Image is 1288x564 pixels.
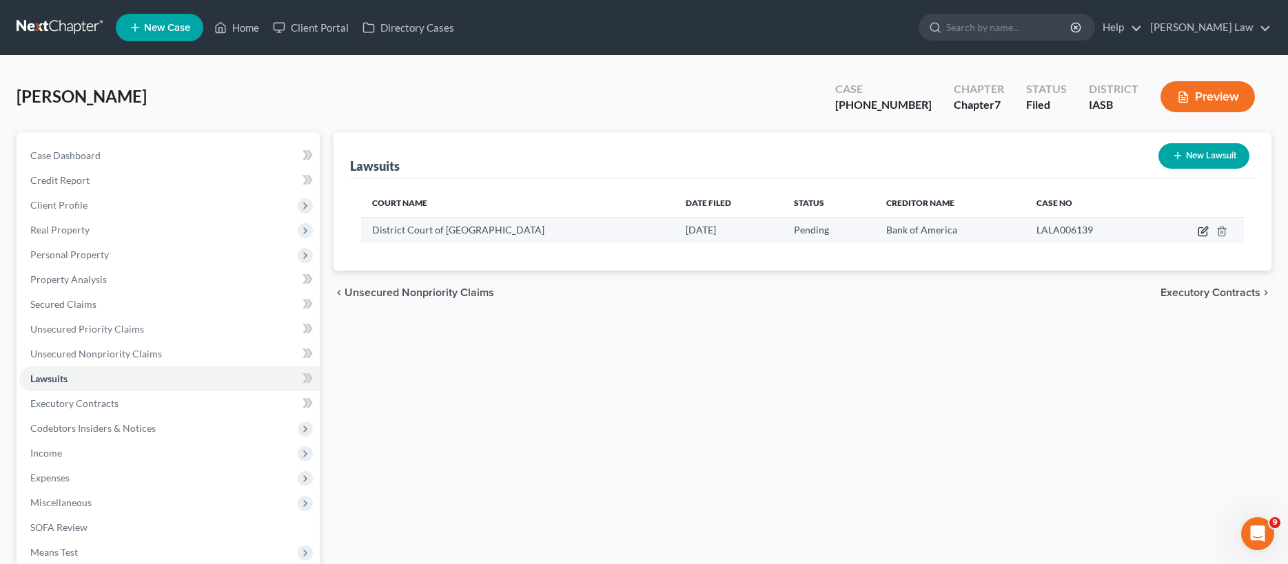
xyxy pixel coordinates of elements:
[19,515,320,540] a: SOFA Review
[30,546,78,558] span: Means Test
[334,287,494,298] button: chevron_left Unsecured Nonpriority Claims
[30,397,119,409] span: Executory Contracts
[1161,81,1255,112] button: Preview
[30,373,68,384] span: Lawsuits
[144,23,190,33] span: New Case
[30,249,109,260] span: Personal Property
[19,267,320,292] a: Property Analysis
[30,298,96,310] span: Secured Claims
[30,348,162,359] span: Unsecured Nonpriority Claims
[19,168,320,193] a: Credit Report
[30,273,107,285] span: Property Analysis
[30,149,101,161] span: Case Dashboard
[794,224,829,236] span: Pending
[345,287,494,298] span: Unsecured Nonpriority Claims
[30,323,144,335] span: Unsecured Priority Claims
[1161,287,1260,298] span: Executory Contracts
[266,15,356,40] a: Client Portal
[1026,81,1067,97] div: Status
[1161,287,1271,298] button: Executory Contracts chevron_right
[1089,97,1138,113] div: IASB
[19,292,320,317] a: Secured Claims
[835,97,932,113] div: [PHONE_NUMBER]
[350,158,400,174] div: Lawsuits
[1036,198,1072,208] span: Case No
[30,497,92,508] span: Miscellaneous
[19,317,320,342] a: Unsecured Priority Claims
[30,199,88,211] span: Client Profile
[1089,81,1138,97] div: District
[994,98,1001,111] span: 7
[30,224,90,236] span: Real Property
[886,198,954,208] span: Creditor Name
[946,14,1072,40] input: Search by name...
[372,198,427,208] span: Court Name
[207,15,266,40] a: Home
[1269,517,1280,528] span: 9
[19,143,320,168] a: Case Dashboard
[19,366,320,391] a: Lawsuits
[1143,15,1271,40] a: [PERSON_NAME] Law
[686,198,731,208] span: Date Filed
[686,224,716,236] span: [DATE]
[1241,517,1274,550] iframe: Intercom live chat
[372,224,544,236] span: District Court of [GEOGRAPHIC_DATA]
[30,472,70,483] span: Expenses
[1036,224,1093,236] span: LALA006139
[954,97,1004,113] div: Chapter
[19,342,320,366] a: Unsecured Nonpriority Claims
[1260,287,1271,298] i: chevron_right
[19,391,320,416] a: Executory Contracts
[835,81,932,97] div: Case
[886,224,957,236] span: Bank of America
[30,447,62,459] span: Income
[954,81,1004,97] div: Chapter
[30,422,156,434] span: Codebtors Insiders & Notices
[334,287,345,298] i: chevron_left
[1026,97,1067,113] div: Filed
[30,521,88,533] span: SOFA Review
[17,86,147,106] span: [PERSON_NAME]
[1158,143,1249,169] button: New Lawsuit
[794,198,824,208] span: Status
[1096,15,1142,40] a: Help
[356,15,461,40] a: Directory Cases
[30,174,90,186] span: Credit Report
